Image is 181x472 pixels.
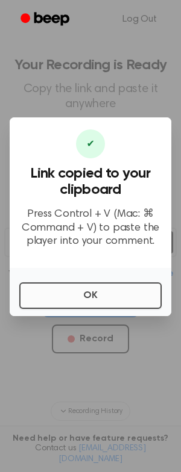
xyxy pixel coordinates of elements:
[76,129,105,158] div: ✔
[19,208,162,249] p: Press Control + V (Mac: ⌘ Command + V) to paste the player into your comment.
[19,166,162,198] h3: Link copied to your clipboard
[12,8,80,31] a: Beep
[110,5,169,34] a: Log Out
[19,282,162,309] button: OK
